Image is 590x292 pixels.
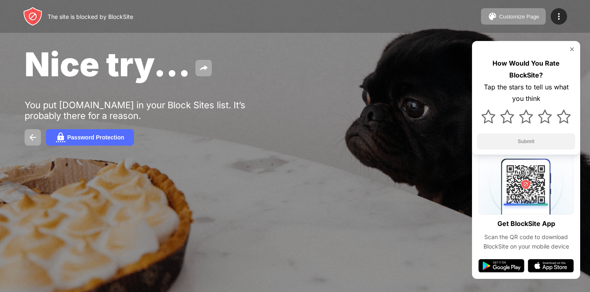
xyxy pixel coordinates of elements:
[500,109,514,123] img: star.svg
[499,14,539,20] div: Customize Page
[528,259,574,272] img: app-store.svg
[56,132,66,142] img: password.svg
[46,129,134,146] button: Password Protection
[23,7,43,26] img: header-logo.svg
[25,100,278,121] div: You put [DOMAIN_NAME] in your Block Sites list. It’s probably there for a reason.
[481,8,546,25] button: Customize Page
[554,11,564,21] img: menu-icon.svg
[477,81,575,105] div: Tap the stars to tell us what you think
[28,132,38,142] img: back.svg
[67,134,124,141] div: Password Protection
[538,109,552,123] img: star.svg
[479,233,574,251] div: Scan the QR code to download BlockSite on your mobile device
[479,259,524,272] img: google-play.svg
[488,11,497,21] img: pallet.svg
[557,109,571,123] img: star.svg
[477,133,575,150] button: Submit
[199,63,209,73] img: share.svg
[48,13,133,20] div: The site is blocked by BlockSite
[497,218,555,230] div: Get BlockSite App
[477,57,575,81] div: How Would You Rate BlockSite?
[519,109,533,123] img: star.svg
[25,44,191,84] span: Nice try...
[481,109,495,123] img: star.svg
[569,46,575,52] img: rate-us-close.svg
